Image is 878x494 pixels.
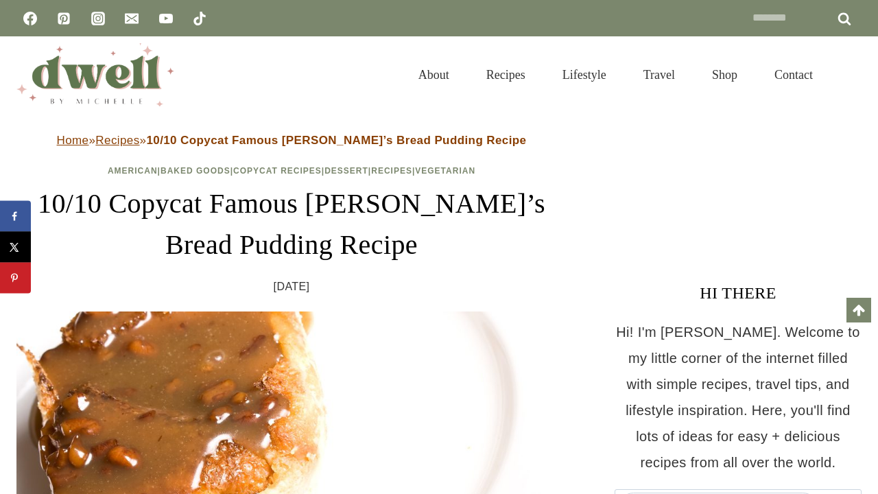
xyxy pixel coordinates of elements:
a: Email [118,5,145,32]
button: View Search Form [838,63,862,86]
a: Scroll to top [846,298,871,322]
p: Hi! I'm [PERSON_NAME]. Welcome to my little corner of the internet filled with simple recipes, tr... [615,319,862,475]
time: [DATE] [274,277,310,297]
a: Lifestyle [544,51,625,99]
a: Pinterest [50,5,78,32]
a: Shop [693,51,756,99]
a: Dessert [324,166,368,176]
a: Baked Goods [161,166,230,176]
span: | | | | | [108,166,475,176]
a: American [108,166,158,176]
a: Copycat Recipes [233,166,322,176]
a: Home [57,134,89,147]
a: TikTok [186,5,213,32]
a: YouTube [152,5,180,32]
a: Instagram [84,5,112,32]
h3: HI THERE [615,281,862,305]
a: Recipes [95,134,139,147]
a: Travel [625,51,693,99]
a: Facebook [16,5,44,32]
strong: 10/10 Copycat Famous [PERSON_NAME]’s Bread Pudding Recipe [146,134,526,147]
a: Recipes [468,51,544,99]
a: Vegetarian [415,166,475,176]
a: Recipes [371,166,412,176]
img: DWELL by michelle [16,43,174,106]
a: About [400,51,468,99]
span: » » [57,134,527,147]
nav: Primary Navigation [400,51,831,99]
a: Contact [756,51,831,99]
h1: 10/10 Copycat Famous [PERSON_NAME]’s Bread Pudding Recipe [16,183,567,266]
